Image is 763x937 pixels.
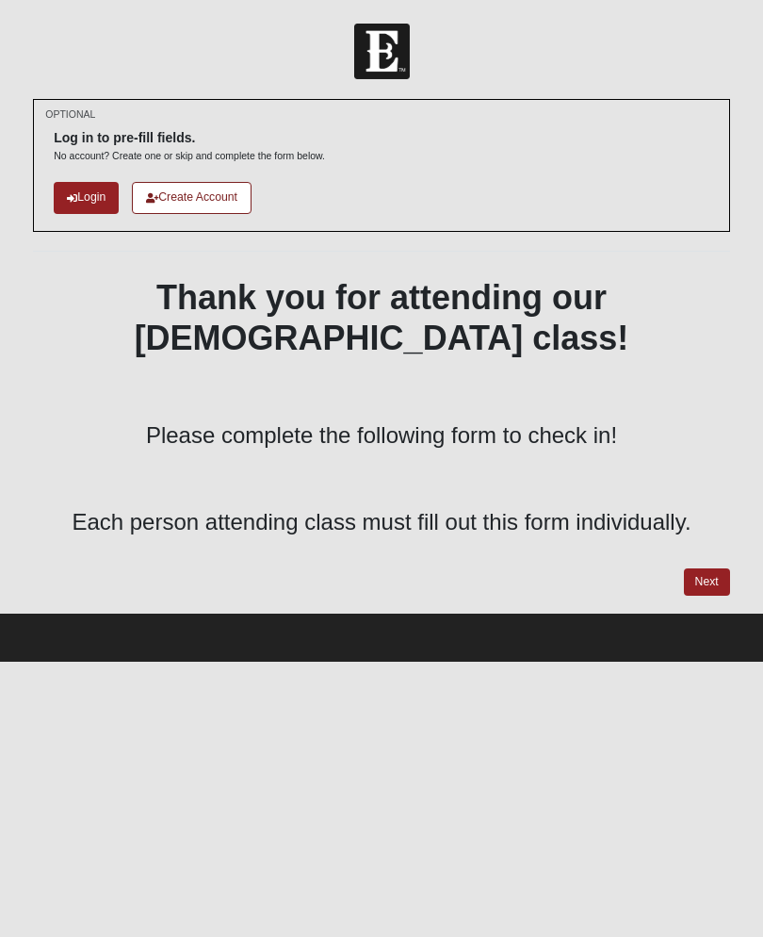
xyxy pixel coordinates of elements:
[132,182,252,213] a: Create Account
[684,568,730,596] a: Next
[54,130,325,146] h6: Log in to pre-fill fields.
[354,24,410,79] img: Church of Eleven22 Logo
[146,422,617,448] span: Please complete the following form to check in!
[135,278,629,357] b: Thank you for attending our [DEMOGRAPHIC_DATA] class!
[54,182,119,213] a: Login
[72,509,690,534] span: Each person attending class must fill out this form individually.
[54,149,325,163] p: No account? Create one or skip and complete the form below.
[45,107,95,122] small: OPTIONAL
